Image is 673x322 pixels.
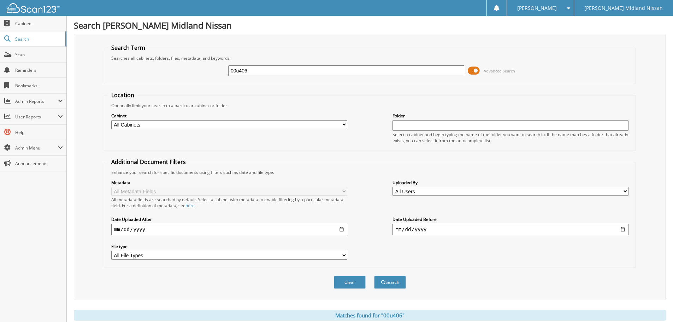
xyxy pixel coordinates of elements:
[392,131,628,144] div: Select a cabinet and begin typing the name of the folder you want to search in. If the name match...
[517,6,557,10] span: [PERSON_NAME]
[584,6,663,10] span: [PERSON_NAME] Midland Nissan
[108,158,189,166] legend: Additional Document Filters
[111,197,347,209] div: All metadata fields are searched by default. Select a cabinet with metadata to enable filtering b...
[108,44,149,52] legend: Search Term
[484,68,515,74] span: Advanced Search
[111,244,347,250] label: File type
[392,113,628,119] label: Folder
[74,19,666,31] h1: Search [PERSON_NAME] Midland Nissan
[15,21,63,27] span: Cabinets
[392,216,628,222] label: Date Uploaded Before
[108,55,632,61] div: Searches all cabinets, folders, files, metadata, and keywords
[74,310,666,321] div: Matches found for "00u406"
[392,180,628,186] label: Uploaded By
[374,276,406,289] button: Search
[15,67,63,73] span: Reminders
[392,224,628,235] input: end
[15,129,63,135] span: Help
[185,203,195,209] a: here
[15,52,63,58] span: Scan
[111,216,347,222] label: Date Uploaded After
[108,103,632,109] div: Optionally limit your search to a particular cabinet or folder
[111,224,347,235] input: start
[15,36,62,42] span: Search
[15,98,58,104] span: Admin Reports
[108,91,138,99] legend: Location
[15,83,63,89] span: Bookmarks
[334,276,366,289] button: Clear
[15,160,63,166] span: Announcements
[15,145,58,151] span: Admin Menu
[7,3,60,13] img: scan123-logo-white.svg
[111,113,347,119] label: Cabinet
[111,180,347,186] label: Metadata
[108,169,632,175] div: Enhance your search for specific documents using filters such as date and file type.
[15,114,58,120] span: User Reports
